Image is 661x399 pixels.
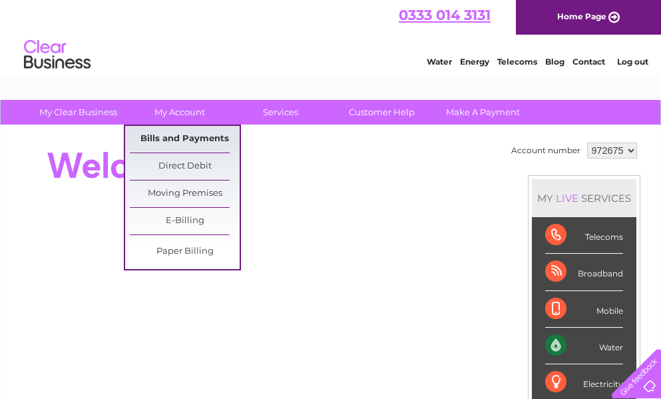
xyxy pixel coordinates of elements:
[428,100,538,125] a: Make A Payment
[130,238,240,265] a: Paper Billing
[399,7,502,23] a: 0333 014 3131
[545,254,623,290] div: Broadband
[545,328,623,364] div: Water
[545,217,623,254] div: Telecoms
[23,100,133,125] a: My Clear Business
[460,57,489,67] a: Energy
[327,100,437,125] a: Customer Help
[130,153,240,180] a: Direct Debit
[130,126,240,153] a: Bills and Payments
[508,139,584,162] td: Account number
[572,57,605,67] a: Contact
[23,35,91,75] img: logo.png
[617,57,648,67] a: Log out
[427,57,452,67] a: Water
[545,57,564,67] a: Blog
[130,208,240,234] a: E-Billing
[497,57,537,67] a: Telecoms
[545,291,623,328] div: Mobile
[532,179,636,217] div: MY SERVICES
[226,100,335,125] a: Services
[17,7,646,65] div: Clear Business is a trading name of Verastar Limited (registered in [GEOGRAPHIC_DATA] No. 3667643...
[130,181,240,207] a: Moving Premises
[553,192,581,204] div: LIVE
[124,100,234,125] a: My Account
